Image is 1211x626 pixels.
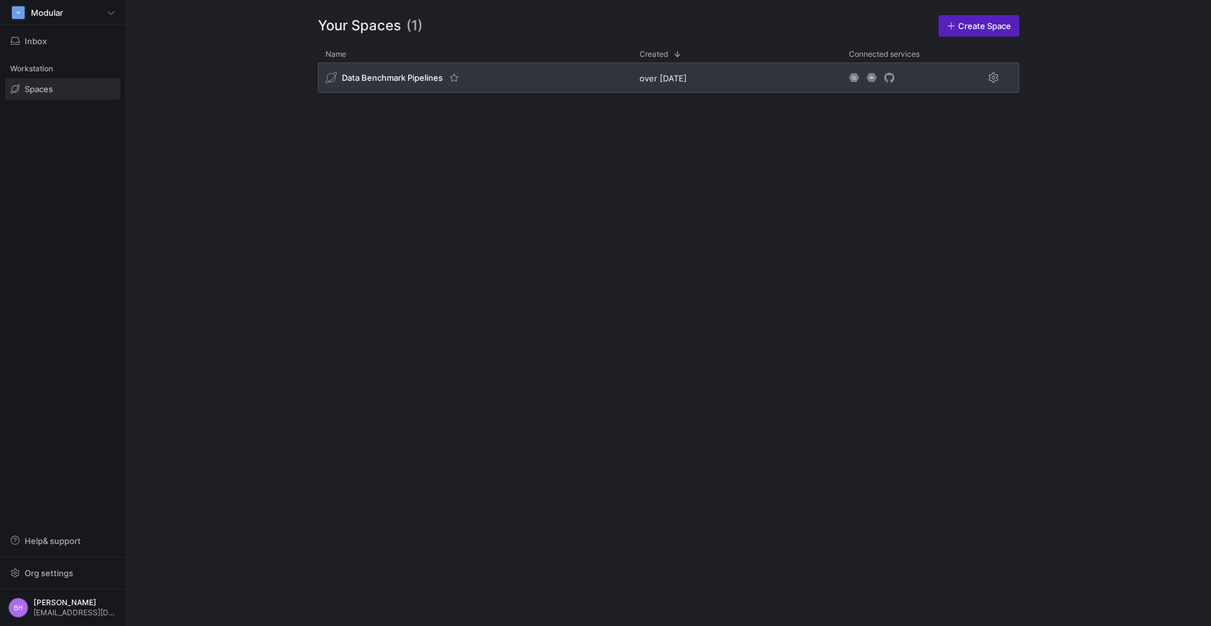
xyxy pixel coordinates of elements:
[325,50,346,59] span: Name
[8,598,28,618] div: BH
[25,568,73,578] span: Org settings
[318,62,1019,98] div: Press SPACE to select this row.
[5,30,120,52] button: Inbox
[640,73,687,83] span: over [DATE]
[939,15,1019,37] a: Create Space
[849,50,920,59] span: Connected services
[5,78,120,100] a: Spaces
[5,569,120,579] a: Org settings
[25,36,47,46] span: Inbox
[958,21,1011,31] span: Create Space
[5,59,120,78] div: Workstation
[5,594,120,621] button: BH[PERSON_NAME][EMAIL_ADDRESS][DOMAIN_NAME]
[640,50,668,59] span: Created
[318,15,401,37] span: Your Spaces
[406,15,423,37] span: (1)
[12,6,25,19] div: M
[25,84,53,94] span: Spaces
[342,73,443,83] span: Data Benchmark Pipelines
[25,536,81,546] span: Help & support
[5,562,120,584] button: Org settings
[33,608,117,617] span: [EMAIL_ADDRESS][DOMAIN_NAME]
[33,598,117,607] span: [PERSON_NAME]
[5,530,120,552] button: Help& support
[31,8,63,18] span: Modular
